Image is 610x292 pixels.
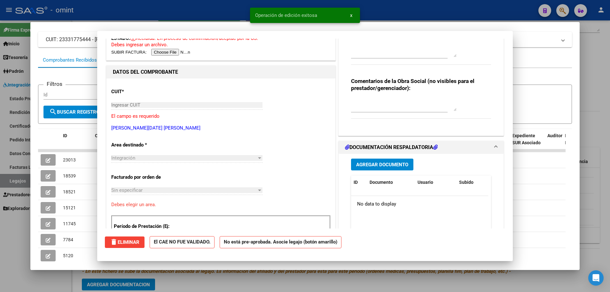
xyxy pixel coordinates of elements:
[43,106,108,118] button: Buscar Registros
[105,236,145,248] button: Eliminar
[545,129,562,157] datatable-header-cell: Auditoria
[38,32,572,47] mat-expansion-panel-header: CUIT: 23331775444 - [PERSON_NAME][DATE] [PERSON_NAME]
[92,129,121,157] datatable-header-cell: CAE
[354,180,358,185] span: ID
[113,69,178,75] strong: DATOS DEL COMPROBANTE
[367,176,415,189] datatable-header-cell: Documento
[111,113,331,120] p: El campo es requerido
[130,35,258,41] span: Recibida. En proceso de confirmacion/aceptac por la OS.
[111,141,177,149] p: Area destinado *
[95,133,103,138] span: CAE
[350,12,352,18] span: x
[351,159,413,170] button: Agregar Documento
[110,239,139,245] span: Eliminar
[565,133,586,146] span: Retencion IIBB
[111,187,143,193] span: Sin especificar
[63,133,67,138] span: ID
[63,237,73,242] span: 7784
[43,56,97,64] div: Comprobantes Recibidos
[562,129,588,157] datatable-header-cell: Retencion IIBB
[510,129,545,157] datatable-header-cell: Expediente SUR Asociado
[63,173,76,178] span: 18539
[111,88,177,95] p: CUIT
[370,180,393,185] span: Documento
[63,157,76,162] span: 23013
[339,154,504,286] div: DOCUMENTACIÓN RESPALDATORIA
[111,155,135,161] span: Integración
[43,80,66,88] h3: Filtros
[46,36,556,43] mat-panel-title: CUIT: 23331775444 - [PERSON_NAME][DATE] [PERSON_NAME]
[63,189,76,194] span: 18521
[111,41,331,49] p: Debes ingresar un archivo.
[111,174,177,181] p: Facturado por orden de
[588,270,604,286] div: Open Intercom Messenger
[351,78,474,91] strong: Comentarios de la Obra Social (no visibles para el prestador/gerenciador):
[351,176,367,189] datatable-header-cell: ID
[418,180,433,185] span: Usuario
[547,133,566,138] span: Auditoria
[457,176,489,189] datatable-header-cell: Subido
[339,20,504,136] div: COMENTARIOS
[49,108,57,116] mat-icon: search
[60,129,92,157] datatable-header-cell: ID
[255,12,317,19] span: Operación de edición exitosa
[49,109,102,115] span: Buscar Registros
[150,236,215,249] strong: El CAE NO FUE VALIDADO.
[111,124,331,132] p: [PERSON_NAME][DATE] [PERSON_NAME]
[111,201,331,208] p: Debes elegir un area.
[220,236,341,249] strong: No está pre-aprobada. Asocie legajo (botón amarillo)
[459,180,473,185] span: Subido
[345,144,438,151] h1: DOCUMENTACIÓN RESPALDATORIA
[110,238,118,246] mat-icon: delete
[63,253,73,258] span: 5120
[63,205,76,210] span: 15121
[415,176,457,189] datatable-header-cell: Usuario
[114,223,178,237] p: Período de Prestación (Ej: 202505 para Mayo 2025)
[356,162,408,168] span: Agregar Documento
[339,141,504,154] mat-expansion-panel-header: DOCUMENTACIÓN RESPALDATORIA
[512,133,541,146] span: Expediente SUR Asociado
[63,221,76,226] span: 11745
[351,196,488,212] div: No data to display
[345,10,357,21] button: x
